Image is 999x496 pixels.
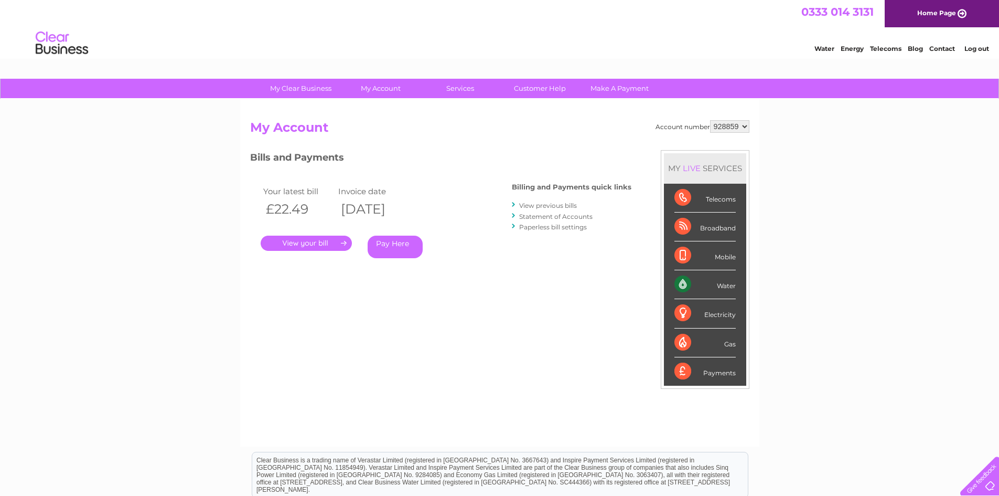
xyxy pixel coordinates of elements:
[519,202,577,209] a: View previous bills
[929,45,955,52] a: Contact
[681,163,703,173] div: LIVE
[336,184,411,198] td: Invoice date
[656,120,749,133] div: Account number
[261,236,352,251] a: .
[908,45,923,52] a: Blog
[664,153,746,183] div: MY SERVICES
[674,213,736,241] div: Broadband
[417,79,503,98] a: Services
[512,183,631,191] h4: Billing and Payments quick links
[964,45,989,52] a: Log out
[674,357,736,386] div: Payments
[801,5,874,18] a: 0333 014 3131
[674,184,736,213] div: Telecoms
[368,236,423,258] a: Pay Here
[261,198,336,220] th: £22.49
[519,213,593,220] a: Statement of Accounts
[841,45,864,52] a: Energy
[337,79,424,98] a: My Account
[497,79,583,98] a: Customer Help
[519,223,587,231] a: Paperless bill settings
[674,329,736,357] div: Gas
[252,6,748,51] div: Clear Business is a trading name of Verastar Limited (registered in [GEOGRAPHIC_DATA] No. 3667643...
[576,79,663,98] a: Make A Payment
[250,150,631,168] h3: Bills and Payments
[674,270,736,299] div: Water
[870,45,901,52] a: Telecoms
[250,120,749,140] h2: My Account
[257,79,344,98] a: My Clear Business
[261,184,336,198] td: Your latest bill
[674,241,736,270] div: Mobile
[814,45,834,52] a: Water
[35,27,89,59] img: logo.png
[336,198,411,220] th: [DATE]
[674,299,736,328] div: Electricity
